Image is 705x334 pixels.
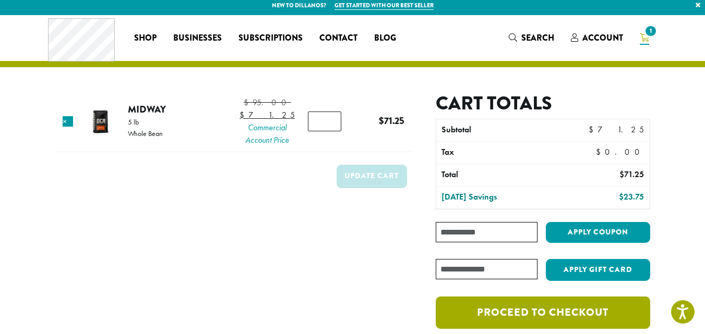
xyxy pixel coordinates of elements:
[244,97,291,108] bdi: 95.00
[244,97,253,108] span: $
[374,32,396,45] span: Blog
[546,222,650,243] button: Apply coupon
[240,109,295,120] bdi: 71.25
[619,191,644,202] bdi: 23.75
[521,32,554,44] span: Search
[619,169,644,180] bdi: 71.25
[436,164,564,186] th: Total
[436,187,564,208] th: [DATE] Savings
[596,146,644,157] bdi: 0.00
[589,124,598,135] span: $
[436,119,564,141] th: Subtotal
[240,109,248,120] span: $
[379,114,404,128] bdi: 71.25
[134,32,157,45] span: Shop
[128,118,163,126] p: 5 lb
[619,191,624,202] span: $
[63,116,73,127] a: Remove this item
[337,165,407,188] button: Update cart
[596,146,605,157] span: $
[128,130,163,137] p: Whole Bean
[582,32,623,44] span: Account
[308,112,341,131] input: Product quantity
[619,169,624,180] span: $
[128,102,166,116] a: Midway
[436,142,587,164] th: Tax
[436,296,650,329] a: Proceed to checkout
[334,1,434,10] a: Get started with our best seller
[436,92,650,115] h2: Cart totals
[173,32,222,45] span: Businesses
[643,24,658,38] span: 1
[379,114,384,128] span: $
[83,105,117,139] img: Midway
[126,30,165,46] a: Shop
[240,121,295,146] span: Commercial Account Price
[589,124,644,135] bdi: 71.25
[500,29,563,46] a: Search
[238,32,303,45] span: Subscriptions
[546,259,650,281] button: Apply Gift Card
[319,32,357,45] span: Contact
